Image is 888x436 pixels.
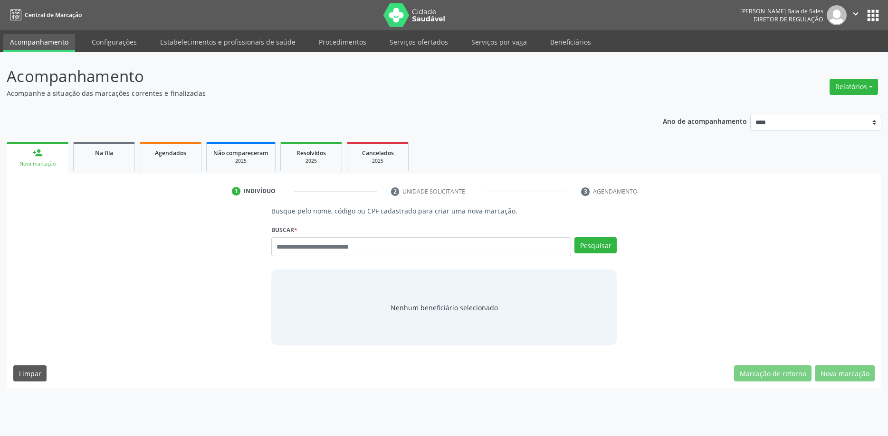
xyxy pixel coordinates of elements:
[32,148,43,158] div: person_add
[3,34,75,52] a: Acompanhamento
[312,34,373,50] a: Procedimentos
[153,34,302,50] a: Estabelecimentos e profissionais de saúde
[7,88,619,98] p: Acompanhe a situação das marcações correntes e finalizadas
[13,365,47,381] button: Limpar
[574,237,617,253] button: Pesquisar
[155,149,186,157] span: Agendados
[213,158,268,165] div: 2025
[754,15,823,23] span: Diretor de regulação
[296,149,326,157] span: Resolvidos
[734,365,812,381] button: Marcação de retorno
[354,158,401,165] div: 2025
[544,34,598,50] a: Beneficiários
[830,79,878,95] button: Relatórios
[213,149,268,157] span: Não compareceram
[465,34,534,50] a: Serviços por vaga
[391,303,498,313] span: Nenhum beneficiário selecionado
[362,149,394,157] span: Cancelados
[287,158,335,165] div: 2025
[815,365,875,381] button: Nova marcação
[827,5,847,25] img: img
[850,9,861,19] i: 
[85,34,143,50] a: Configurações
[271,223,297,237] label: Buscar
[663,115,747,127] p: Ano de acompanhamento
[271,206,617,216] p: Busque pelo nome, código ou CPF cadastrado para criar uma nova marcação.
[7,7,82,23] a: Central de Marcação
[865,7,881,24] button: apps
[847,5,865,25] button: 
[95,149,113,157] span: Na fila
[13,160,62,167] div: Nova marcação
[25,11,82,19] span: Central de Marcação
[7,65,619,88] p: Acompanhamento
[244,187,276,195] div: Indivíduo
[740,7,823,15] div: [PERSON_NAME] Baia de Sales
[383,34,455,50] a: Serviços ofertados
[232,187,240,195] div: 1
